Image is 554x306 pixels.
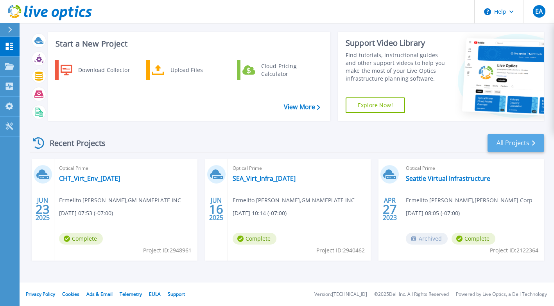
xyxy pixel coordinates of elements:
[59,233,103,245] span: Complete
[316,246,365,255] span: Project ID: 2940462
[233,233,276,245] span: Complete
[383,206,397,212] span: 27
[86,291,113,297] a: Ads & Email
[233,175,296,182] a: SEA_Virt_Infra_[DATE]
[62,291,79,297] a: Cookies
[209,195,224,223] div: JUN 2025
[406,233,448,245] span: Archived
[56,40,320,48] h3: Start a New Project
[488,134,544,152] a: All Projects
[406,164,540,173] span: Optical Prime
[167,62,224,78] div: Upload Files
[314,292,367,297] li: Version: [TECHNICAL_ID]
[59,175,120,182] a: CHT_Virt_Env_[DATE]
[382,195,397,223] div: APR 2023
[233,164,366,173] span: Optical Prime
[149,291,161,297] a: EULA
[59,164,193,173] span: Optical Prime
[490,246,538,255] span: Project ID: 2122364
[146,60,226,80] a: Upload Files
[406,196,532,205] span: Ermelito [PERSON_NAME] , [PERSON_NAME] Corp
[168,291,185,297] a: Support
[374,292,449,297] li: © 2025 Dell Inc. All Rights Reserved
[59,196,181,205] span: Ermelito [PERSON_NAME] , GM NAMEPLATE INC
[143,246,192,255] span: Project ID: 2948961
[120,291,142,297] a: Telemetry
[35,195,50,223] div: JUN 2025
[233,196,355,205] span: Ermelito [PERSON_NAME] , GM NAMEPLATE INC
[284,103,320,111] a: View More
[406,209,460,218] span: [DATE] 08:05 (-07:00)
[346,97,405,113] a: Explore Now!
[456,292,547,297] li: Powered by Live Optics, a Dell Technology
[346,51,448,83] div: Find tutorials, instructional guides and other support videos to help you make the most of your L...
[452,233,495,245] span: Complete
[74,62,133,78] div: Download Collector
[257,62,315,78] div: Cloud Pricing Calculator
[346,38,448,48] div: Support Video Library
[209,206,223,212] span: 16
[233,209,287,218] span: [DATE] 10:14 (-07:00)
[406,175,490,182] a: Seattle Virtual Infrastructure
[535,8,543,14] span: EA
[26,291,55,297] a: Privacy Policy
[55,60,135,80] a: Download Collector
[59,209,113,218] span: [DATE] 07:53 (-07:00)
[237,60,317,80] a: Cloud Pricing Calculator
[30,133,116,153] div: Recent Projects
[36,206,50,212] span: 23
